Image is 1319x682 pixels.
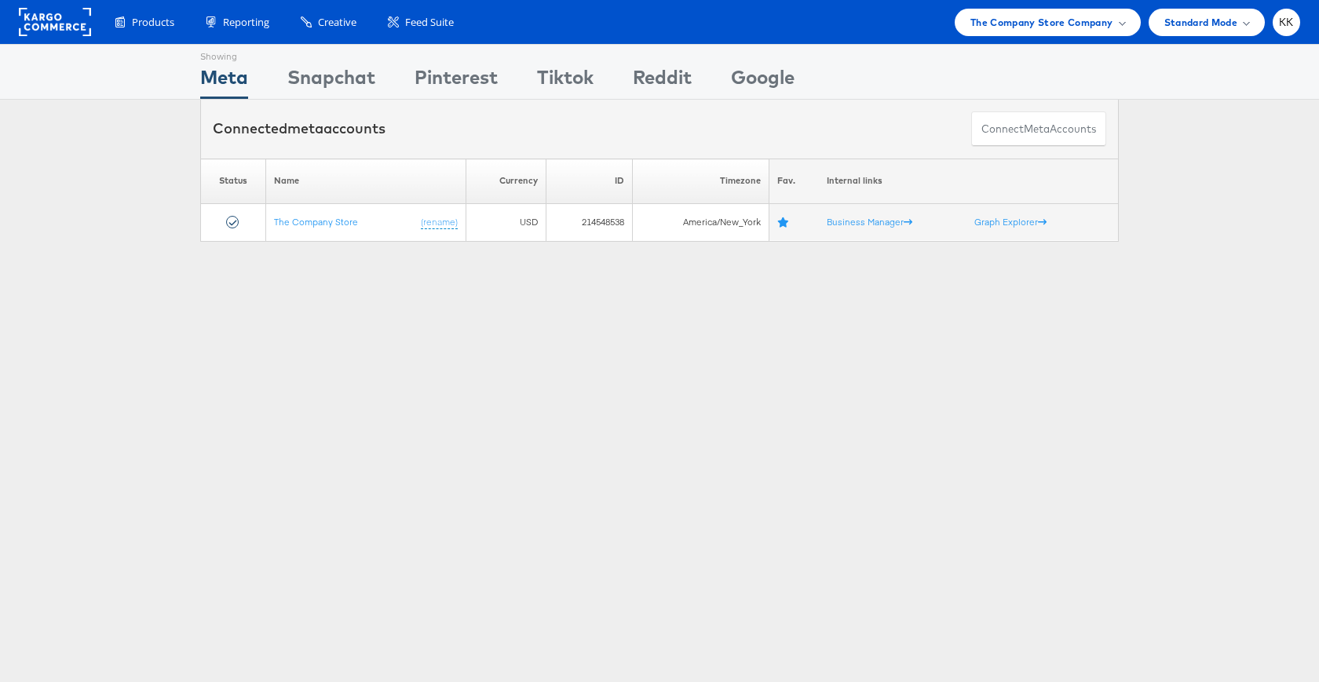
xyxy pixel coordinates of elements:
span: KK [1279,17,1294,27]
span: Products [132,15,174,30]
span: Standard Mode [1164,14,1237,31]
td: America/New_York [632,203,769,241]
span: Reporting [223,15,269,30]
div: Pinterest [415,64,498,99]
button: ConnectmetaAccounts [971,111,1106,147]
th: Currency [466,159,546,203]
span: The Company Store Company [970,14,1113,31]
a: (rename) [421,215,458,228]
td: USD [466,203,546,241]
th: Status [201,159,266,203]
div: Tiktok [537,64,594,99]
div: Reddit [633,64,692,99]
th: ID [546,159,632,203]
th: Timezone [632,159,769,203]
span: meta [287,119,323,137]
span: Feed Suite [405,15,454,30]
a: Graph Explorer [974,216,1047,228]
th: Name [266,159,466,203]
div: Google [731,64,795,99]
div: Showing [200,45,248,64]
div: Meta [200,64,248,99]
div: Snapchat [287,64,375,99]
span: Creative [318,15,356,30]
a: The Company Store [274,215,358,227]
span: meta [1024,122,1050,137]
td: 214548538 [546,203,632,241]
a: Business Manager [827,216,912,228]
div: Connected accounts [213,119,385,139]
